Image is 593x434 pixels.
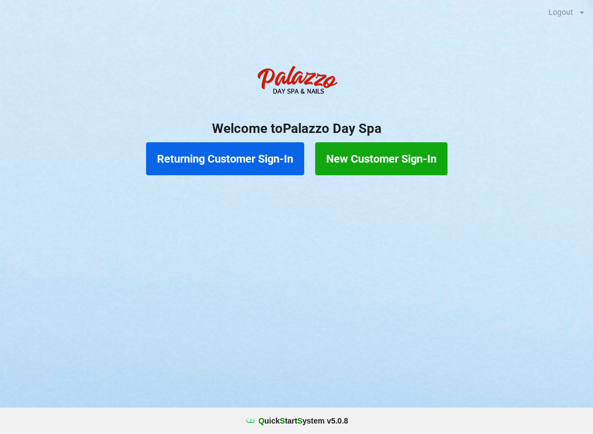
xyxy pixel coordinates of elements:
[297,416,302,425] span: S
[280,416,285,425] span: S
[259,416,265,425] span: Q
[315,142,447,175] button: New Customer Sign-In
[259,415,348,426] b: uick tart ystem v 5.0.8
[549,8,573,16] div: Logout
[253,60,340,104] img: PalazzoDaySpaNails-Logo.png
[245,415,256,426] img: favicon.ico
[146,142,304,175] button: Returning Customer Sign-In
